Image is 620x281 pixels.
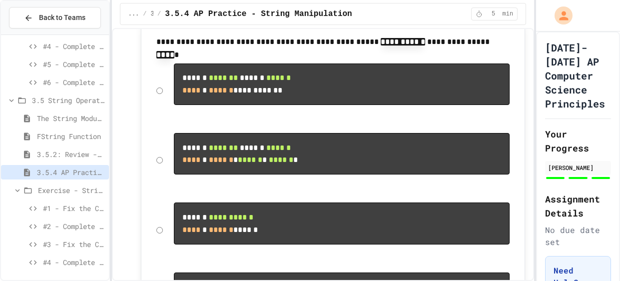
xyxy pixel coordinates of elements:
span: 3.5 String Operators [32,95,105,105]
h2: Your Progress [545,127,611,155]
span: #3 - Fix the Code (Medium) [43,239,105,249]
span: ... [128,10,139,18]
span: The String Module [37,113,105,123]
span: #4 - Complete the Code (Medium) [43,257,105,267]
span: 3.5.4 AP Practice - String Manipulation [37,167,105,177]
span: / [143,10,146,18]
span: 3.5.2: Review - String Operators [37,149,105,159]
span: #5 - Complete the Code (Hard) [43,59,105,69]
h1: [DATE]-[DATE] AP Computer Science Principles [545,40,611,110]
span: FString Function [37,131,105,141]
span: 5 [486,10,502,18]
span: 3.5.4 AP Practice - String Manipulation [165,8,352,20]
span: #1 - Fix the Code (Easy) [43,203,105,213]
button: Back to Teams [9,7,101,28]
div: [PERSON_NAME] [548,163,608,172]
h2: Assignment Details [545,192,611,220]
span: Exercise - String Operators [38,185,105,195]
span: #6 - Complete the Code (Hard) [43,77,105,87]
span: #4 - Complete the Code (Medium) [43,41,105,51]
div: My Account [544,4,575,27]
span: #2 - Complete the Code (Easy) [43,221,105,231]
span: Back to Teams [39,12,85,23]
div: No due date set [545,224,611,248]
span: / [157,10,161,18]
span: min [503,10,514,18]
span: 3.5 String Operators [151,10,154,18]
